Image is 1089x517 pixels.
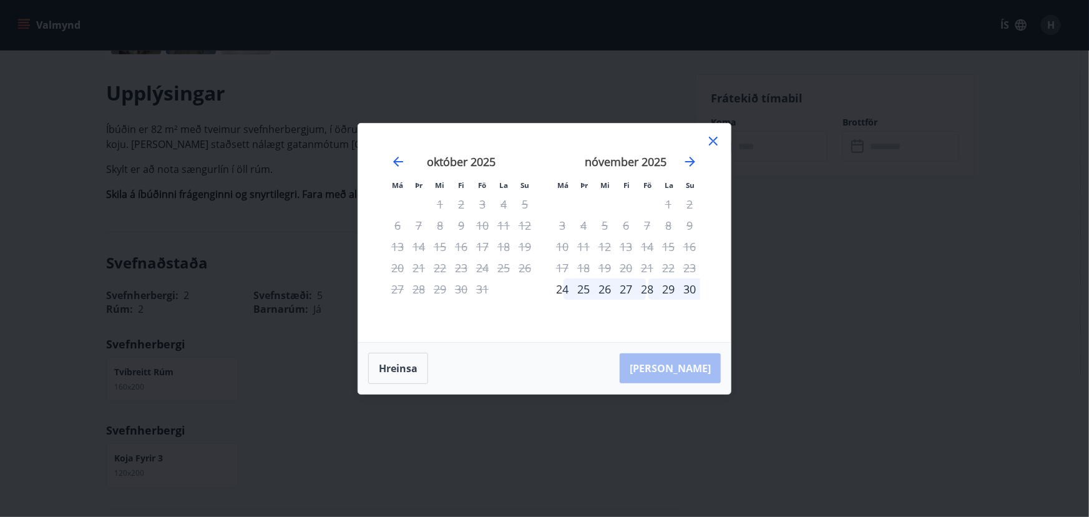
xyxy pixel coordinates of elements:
td: Not available. sunnudagur, 5. október 2025 [514,194,535,215]
button: Hreinsa [368,353,428,384]
td: Not available. miðvikudagur, 29. október 2025 [429,278,451,300]
small: Fi [458,180,464,190]
td: Not available. fimmtudagur, 6. nóvember 2025 [615,215,637,236]
td: fimmtudagur, 27. nóvember 2025 [615,278,637,300]
td: Not available. þriðjudagur, 7. október 2025 [408,215,429,236]
td: Not available. miðvikudagur, 15. október 2025 [429,236,451,257]
div: 27 [615,278,637,300]
td: Not available. laugardagur, 11. október 2025 [493,215,514,236]
td: Not available. laugardagur, 22. nóvember 2025 [658,257,679,278]
td: Not available. föstudagur, 17. október 2025 [472,236,493,257]
td: Not available. laugardagur, 1. nóvember 2025 [658,194,679,215]
td: Not available. laugardagur, 15. nóvember 2025 [658,236,679,257]
td: Not available. laugardagur, 8. nóvember 2025 [658,215,679,236]
div: 26 [594,278,615,300]
small: Fi [623,180,630,190]
td: Not available. sunnudagur, 2. nóvember 2025 [679,194,700,215]
td: Not available. fimmtudagur, 20. nóvember 2025 [615,257,637,278]
small: Þr [415,180,422,190]
td: Not available. þriðjudagur, 14. október 2025 [408,236,429,257]
td: Not available. sunnudagur, 19. október 2025 [514,236,535,257]
td: Not available. laugardagur, 4. október 2025 [493,194,514,215]
td: miðvikudagur, 26. nóvember 2025 [594,278,615,300]
small: Su [686,180,695,190]
td: laugardagur, 29. nóvember 2025 [658,278,679,300]
td: Not available. föstudagur, 21. nóvember 2025 [637,257,658,278]
td: Not available. föstudagur, 10. október 2025 [472,215,493,236]
td: Not available. föstudagur, 24. október 2025 [472,257,493,278]
small: Þr [580,180,588,190]
td: Not available. miðvikudagur, 12. nóvember 2025 [594,236,615,257]
div: Calendar [373,139,716,327]
div: Move backward to switch to the previous month. [391,154,406,169]
td: sunnudagur, 30. nóvember 2025 [679,278,700,300]
td: Not available. sunnudagur, 23. nóvember 2025 [679,257,700,278]
td: Not available. föstudagur, 31. október 2025 [472,278,493,300]
td: Not available. fimmtudagur, 13. nóvember 2025 [615,236,637,257]
td: Not available. fimmtudagur, 16. október 2025 [451,236,472,257]
td: Not available. miðvikudagur, 5. nóvember 2025 [594,215,615,236]
td: Not available. föstudagur, 7. nóvember 2025 [637,215,658,236]
div: Aðeins innritun í boði [552,278,573,300]
td: Not available. laugardagur, 25. október 2025 [493,257,514,278]
td: Not available. þriðjudagur, 21. október 2025 [408,257,429,278]
td: Not available. mánudagur, 27. október 2025 [387,278,408,300]
td: Not available. mánudagur, 17. nóvember 2025 [552,257,573,278]
div: 29 [658,278,679,300]
strong: nóvember 2025 [585,154,667,169]
strong: október 2025 [427,154,496,169]
td: mánudagur, 24. nóvember 2025 [552,278,573,300]
td: Not available. föstudagur, 14. nóvember 2025 [637,236,658,257]
td: Not available. mánudagur, 13. október 2025 [387,236,408,257]
td: Not available. fimmtudagur, 9. október 2025 [451,215,472,236]
td: Not available. sunnudagur, 9. nóvember 2025 [679,215,700,236]
div: 28 [637,278,658,300]
td: Not available. fimmtudagur, 2. október 2025 [451,194,472,215]
td: Not available. mánudagur, 3. nóvember 2025 [552,215,573,236]
small: Mi [436,180,445,190]
td: Not available. fimmtudagur, 30. október 2025 [451,278,472,300]
small: La [665,180,673,190]
td: Not available. þriðjudagur, 18. nóvember 2025 [573,257,594,278]
td: Not available. miðvikudagur, 22. október 2025 [429,257,451,278]
td: þriðjudagur, 25. nóvember 2025 [573,278,594,300]
td: Not available. þriðjudagur, 11. nóvember 2025 [573,236,594,257]
td: Not available. mánudagur, 6. október 2025 [387,215,408,236]
td: Not available. miðvikudagur, 19. nóvember 2025 [594,257,615,278]
small: Fö [479,180,487,190]
td: Not available. þriðjudagur, 4. nóvember 2025 [573,215,594,236]
td: Not available. mánudagur, 10. nóvember 2025 [552,236,573,257]
td: Not available. sunnudagur, 16. nóvember 2025 [679,236,700,257]
td: Not available. fimmtudagur, 23. október 2025 [451,257,472,278]
td: Not available. þriðjudagur, 28. október 2025 [408,278,429,300]
td: Not available. miðvikudagur, 8. október 2025 [429,215,451,236]
td: Not available. miðvikudagur, 1. október 2025 [429,194,451,215]
td: Not available. sunnudagur, 26. október 2025 [514,257,535,278]
small: Má [557,180,569,190]
small: Má [392,180,403,190]
td: Not available. laugardagur, 18. október 2025 [493,236,514,257]
div: Move forward to switch to the next month. [683,154,698,169]
td: Not available. sunnudagur, 12. október 2025 [514,215,535,236]
small: Mi [601,180,610,190]
small: La [499,180,508,190]
td: Not available. mánudagur, 20. október 2025 [387,257,408,278]
div: 30 [679,278,700,300]
small: Fö [644,180,652,190]
div: 25 [573,278,594,300]
td: Not available. föstudagur, 3. október 2025 [472,194,493,215]
small: Su [520,180,529,190]
td: föstudagur, 28. nóvember 2025 [637,278,658,300]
